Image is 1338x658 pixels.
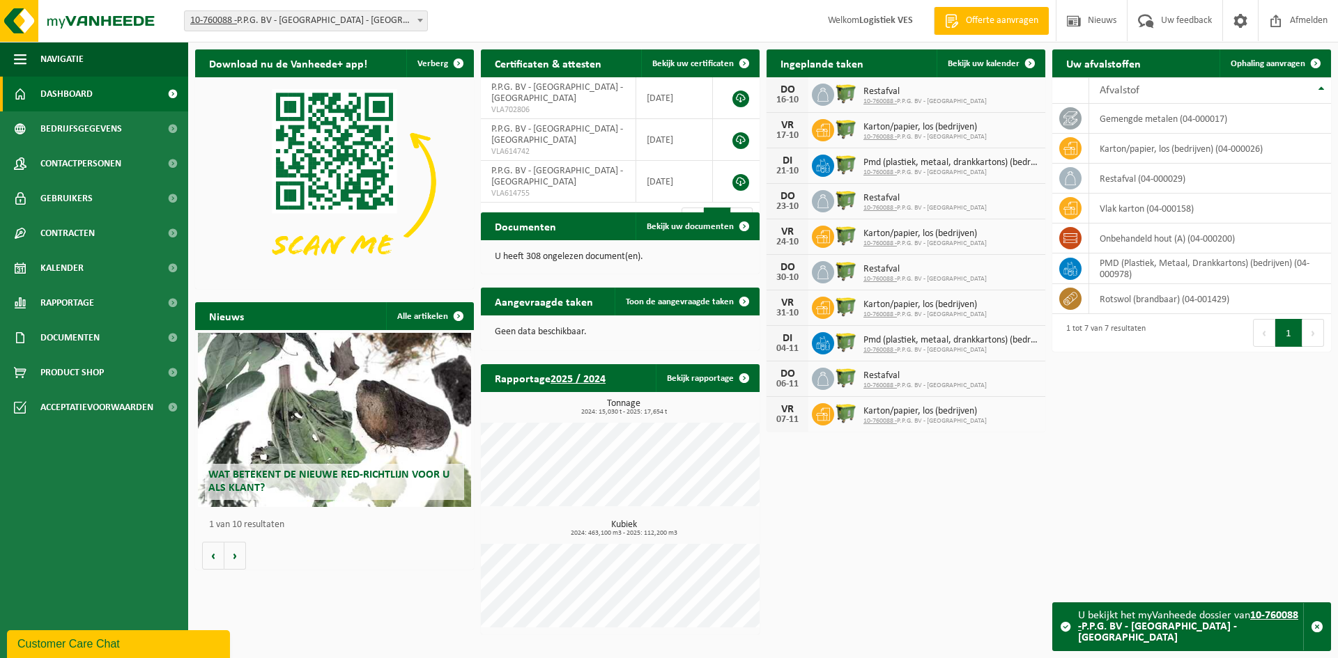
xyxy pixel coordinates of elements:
[834,330,858,354] img: WB-1100-HPE-GN-50
[863,264,987,275] span: Restafval
[774,120,801,131] div: VR
[774,379,801,389] div: 06-11
[948,59,1020,68] span: Bekijk uw kalender
[774,84,801,95] div: DO
[774,155,801,166] div: DI
[863,193,987,204] span: Restafval
[190,15,237,26] tcxspan: Call 10-760088 - via 3CX
[774,166,801,176] div: 21-10
[615,288,758,315] a: Toon de aangevraagde taken
[495,327,746,337] p: Geen data beschikbaar.
[40,251,84,285] span: Kalender
[863,228,987,240] span: Karton/papier, los (bedrijven)
[1089,104,1331,134] td: gemengde metalen (04-000017)
[774,226,801,237] div: VR
[774,237,801,247] div: 24-10
[209,520,467,530] p: 1 van 10 resultaten
[774,344,801,354] div: 04-11
[774,308,801,318] div: 31-10
[834,152,858,176] img: WB-1100-HPE-GN-50
[195,77,474,286] img: Download de VHEPlus App
[1231,59,1305,68] span: Ophaling aanvragen
[863,346,897,354] tcxspan: Call 10-760088 - via 3CX
[774,262,801,273] div: DO
[481,212,570,240] h2: Documenten
[863,169,897,176] tcxspan: Call 10-760088 - via 3CX
[937,49,1044,77] a: Bekijk uw kalender
[488,409,760,416] span: 2024: 15,030 t - 2025: 17,654 t
[863,299,987,311] span: Karton/papier, los (bedrijven)
[774,415,801,425] div: 07-11
[1089,253,1331,284] td: PMD (Plastiek, Metaal, Drankkartons) (bedrijven) (04-000978)
[647,222,734,231] span: Bekijk uw documenten
[491,146,625,157] span: VLA614742
[774,131,801,141] div: 17-10
[626,297,734,306] span: Toon de aangevraagde taken
[656,364,758,392] a: Bekijk rapportage
[767,49,877,77] h2: Ingeplande taken
[40,216,95,251] span: Contracten
[40,285,94,320] span: Rapportage
[774,333,801,344] div: DI
[834,81,858,105] img: WB-1100-HPE-GN-50
[184,10,428,31] span: 10-760088 - P.P.G. BV - DEURNE - DEURNE
[40,146,121,181] span: Contactpersonen
[1089,134,1331,164] td: karton/papier, los (bedrijven) (04-000026)
[863,417,987,425] span: P.P.G. BV - [GEOGRAPHIC_DATA]
[1220,49,1330,77] a: Ophaling aanvragen
[40,355,104,390] span: Product Shop
[208,469,449,494] span: Wat betekent de nieuwe RED-richtlijn voor u als klant?
[1078,610,1298,643] strong: P.P.G. BV - [GEOGRAPHIC_DATA] - [GEOGRAPHIC_DATA]
[491,82,623,104] span: P.P.G. BV - [GEOGRAPHIC_DATA] - [GEOGRAPHIC_DATA]
[185,11,427,31] span: 10-760088 - P.P.G. BV - DEURNE - DEURNE
[491,166,623,187] span: P.P.G. BV - [GEOGRAPHIC_DATA] - [GEOGRAPHIC_DATA]
[40,320,100,355] span: Documenten
[834,224,858,247] img: WB-1100-HPE-GN-50
[863,406,987,417] span: Karton/papier, los (bedrijven)
[962,14,1042,28] span: Offerte aanvragen
[863,86,987,97] span: Restafval
[863,346,1038,354] span: P.P.G. BV - [GEOGRAPHIC_DATA]
[863,382,897,389] tcxspan: Call 10-760088 - via 3CX
[774,191,801,202] div: DO
[863,122,987,133] span: Karton/papier, los (bedrijven)
[195,302,258,329] h2: Nieuws
[491,188,625,199] span: VLA614755
[774,202,801,212] div: 23-10
[1089,194,1331,224] td: vlak karton (04-000158)
[40,77,93,111] span: Dashboard
[863,169,1038,177] span: P.P.G. BV - [GEOGRAPHIC_DATA]
[834,259,858,283] img: WB-1100-HPE-GN-50
[863,240,987,248] span: P.P.G. BV - [GEOGRAPHIC_DATA]
[40,390,153,425] span: Acceptatievoorwaarden
[386,302,472,330] a: Alle artikelen
[834,295,858,318] img: WB-1100-HPE-GN-50
[636,212,758,240] a: Bekijk uw documenten
[863,311,987,319] span: P.P.G. BV - [GEOGRAPHIC_DATA]
[1275,319,1302,347] button: 1
[863,240,897,247] tcxspan: Call 10-760088 - via 3CX
[863,204,897,212] tcxspan: Call 10-760088 - via 3CX
[863,311,897,318] tcxspan: Call 10-760088 - via 3CX
[491,124,623,146] span: P.P.G. BV - [GEOGRAPHIC_DATA] - [GEOGRAPHIC_DATA]
[488,520,760,537] h3: Kubiek
[863,417,897,425] tcxspan: Call 10-760088 - via 3CX
[774,273,801,283] div: 30-10
[934,7,1049,35] a: Offerte aanvragen
[834,188,858,212] img: WB-1100-HPE-GN-50
[495,252,746,262] p: U heeft 308 ongelezen document(en).
[774,368,801,379] div: DO
[863,97,897,105] tcxspan: Call 10-760088 - via 3CX
[834,117,858,141] img: WB-1100-HPE-GN-50
[863,370,987,382] span: Restafval
[202,542,224,570] button: Vorige
[1253,319,1275,347] button: Previous
[1052,49,1155,77] h2: Uw afvalstoffen
[1089,164,1331,194] td: restafval (04-000029)
[1089,284,1331,314] td: rotswol (brandbaar) (04-001429)
[551,374,606,385] tcxspan: Call 2025 / 2024 via 3CX
[1078,603,1303,650] div: U bekijkt het myVanheede dossier van
[488,399,760,416] h3: Tonnage
[198,333,471,507] a: Wat betekent de nieuwe RED-richtlijn voor u als klant?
